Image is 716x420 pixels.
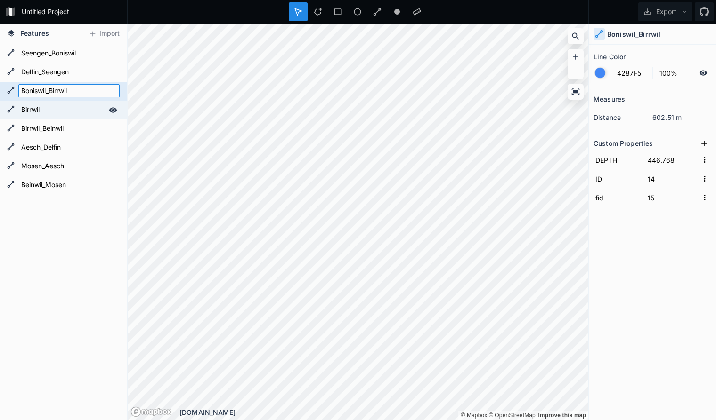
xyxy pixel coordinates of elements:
input: Empty [646,172,698,186]
a: Mapbox logo [130,406,172,417]
span: Features [20,28,49,38]
h2: Custom Properties [594,136,653,151]
button: Import [84,26,124,41]
input: Empty [646,153,698,167]
button: Export [638,2,692,21]
a: Mapbox [461,412,487,419]
input: Name [594,172,641,186]
h2: Measures [594,92,625,106]
dd: 602.51 m [652,112,711,122]
input: Empty [646,190,698,205]
h2: Line Color [594,49,626,64]
input: Name [594,190,641,205]
h4: Boniswil_Birrwil [607,29,660,39]
dt: distance [594,112,652,122]
input: Name [594,153,641,167]
a: OpenStreetMap [489,412,536,419]
a: Map feedback [538,412,586,419]
div: [DOMAIN_NAME] [179,407,588,417]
